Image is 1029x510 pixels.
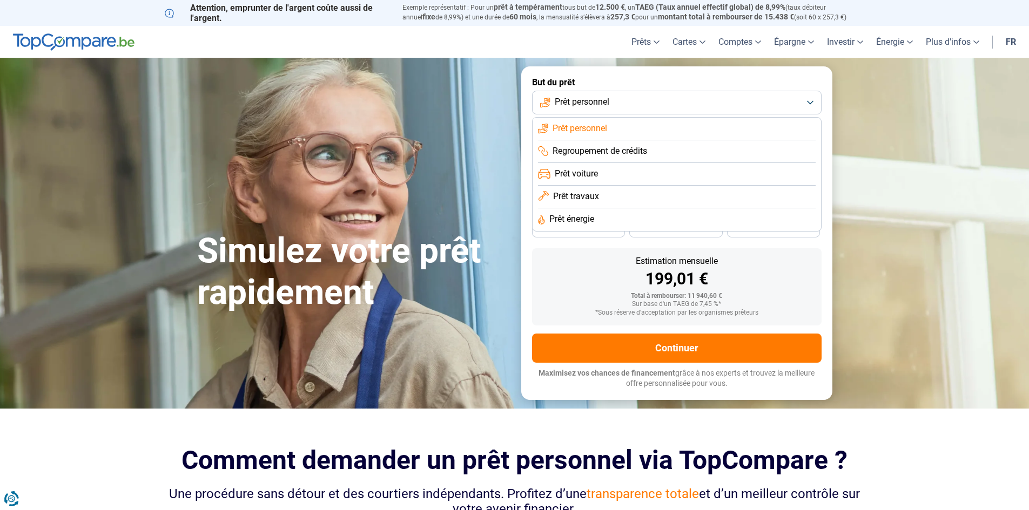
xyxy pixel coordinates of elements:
[541,271,813,287] div: 199,01 €
[549,213,594,225] span: Prêt énergie
[197,230,508,314] h1: Simulez votre prêt rapidement
[532,368,822,389] p: grâce à nos experts et trouvez la meilleure offre personnalisée pour vous.
[509,12,536,21] span: 60 mois
[553,145,647,157] span: Regroupement de crédits
[820,26,870,58] a: Investir
[712,26,768,58] a: Comptes
[610,12,635,21] span: 257,3 €
[532,334,822,363] button: Continuer
[402,3,865,22] p: Exemple représentatif : Pour un tous but de , un (taux débiteur annuel de 8,99%) et une durée de ...
[587,486,699,501] span: transparence totale
[541,309,813,317] div: *Sous réserve d'acceptation par les organismes prêteurs
[625,26,666,58] a: Prêts
[635,3,785,11] span: TAEG (Taux annuel effectif global) de 8,99%
[494,3,562,11] span: prêt à tempérament
[165,3,389,23] p: Attention, emprunter de l'argent coûte aussi de l'argent.
[553,191,599,202] span: Prêt travaux
[768,26,820,58] a: Épargne
[595,3,625,11] span: 12.500 €
[567,226,590,233] span: 36 mois
[422,12,435,21] span: fixe
[664,226,688,233] span: 30 mois
[541,293,813,300] div: Total à rembourser: 11 940,60 €
[919,26,986,58] a: Plus d'infos
[553,123,607,134] span: Prêt personnel
[539,369,675,377] span: Maximisez vos chances de financement
[555,96,609,108] span: Prêt personnel
[555,168,598,180] span: Prêt voiture
[762,226,785,233] span: 24 mois
[541,257,813,266] div: Estimation mensuelle
[666,26,712,58] a: Cartes
[658,12,794,21] span: montant total à rembourser de 15.438 €
[870,26,919,58] a: Énergie
[13,33,134,51] img: TopCompare
[165,445,865,475] h2: Comment demander un prêt personnel via TopCompare ?
[532,77,822,87] label: But du prêt
[999,26,1023,58] a: fr
[532,91,822,114] button: Prêt personnel
[541,301,813,308] div: Sur base d'un TAEG de 7,45 %*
